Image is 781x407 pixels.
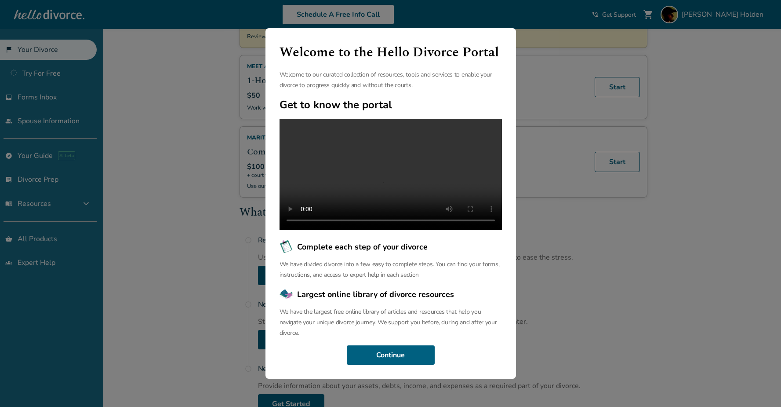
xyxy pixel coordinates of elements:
[280,42,502,62] h1: Welcome to the Hello Divorce Portal
[347,345,435,365] button: Continue
[280,70,502,91] p: Welcome to our curated collection of resources, tools and services to enable your divorce to prog...
[280,98,502,112] h2: Get to know the portal
[280,287,294,301] img: Largest online library of divorce resources
[297,241,428,253] span: Complete each step of your divorce
[280,307,502,338] p: We have the largest free online library of articles and resources that help you navigate your uni...
[280,259,502,280] p: We have divided divorce into a few easy to complete steps. You can find your forms, instructions,...
[737,365,781,407] iframe: Chat Widget
[297,289,454,300] span: Largest online library of divorce resources
[280,240,294,254] img: Complete each step of your divorce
